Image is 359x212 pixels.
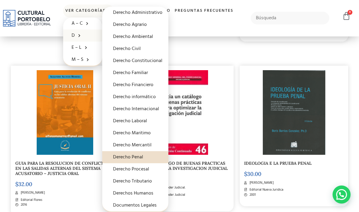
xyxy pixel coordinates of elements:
[102,151,168,163] a: Derecho Penal
[19,202,27,207] span: 2016
[244,161,311,166] a: IDEOLOGIA E LA PRUEBA PENAL
[63,54,102,66] a: M – S
[248,192,256,198] span: 2001
[102,199,168,211] a: Documentos Legales
[102,7,168,19] a: Derecho Administrativo
[19,190,45,195] span: [PERSON_NAME]
[248,180,274,185] span: [PERSON_NAME]
[102,31,168,43] a: Derecho Ambiental
[37,70,93,155] img: duia_para_la_resolucion-2.jpg
[102,187,168,199] a: Derechos Humanos
[102,103,168,115] a: Derecho Internacional
[15,161,109,176] a: GUIA PARA LA RESOLUCION DE CONFLICTOS EN LAS SALIDAS ALTERNAS DEL SISTEMA ACUSATORIO – JUSTICIA ORAL
[244,170,261,177] bdi: 30.00
[63,17,102,30] a: A – C
[63,42,102,54] a: E – L
[15,181,18,188] span: $
[102,115,168,127] a: Derecho Laboral
[342,12,351,20] a: 0
[130,161,228,171] a: HACIA UN CATALOGO DE BUENAS PRACTICAS PARA OPTIMIZAR LA INVESTIGACION JUDICIAL
[251,12,329,24] input: Búsqueda
[248,187,283,192] span: Editorial Nueva Juridica
[102,163,168,175] a: Derecho Procesal
[173,5,235,17] a: Preguntas frecuentes
[63,30,102,42] a: D
[102,175,168,187] a: Derecho Tributario
[102,19,168,31] a: Derecho Agrario
[102,43,168,55] a: Derecho Civil
[102,139,168,151] a: Derecho Mercantil
[114,5,173,17] a: Editorial Portobelo
[263,70,325,155] img: ideologia_de_la_prueba_penal-2.png
[63,5,114,17] a: Ver Categorías
[102,79,168,91] a: Derecho Financiero
[102,55,168,67] a: Derecho Constitucional
[102,67,168,79] a: Derecho Familiar
[15,181,32,188] bdi: 32.00
[102,127,168,139] a: Derecho Maritimo
[244,170,247,177] span: $
[63,17,102,67] ul: Ver Categorías
[151,70,208,155] img: hacia_un_catalogo_d_ebuenas-2.jpg
[19,198,42,203] span: Editorial Flores
[348,10,352,15] span: 0
[102,91,168,103] a: Derecho informático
